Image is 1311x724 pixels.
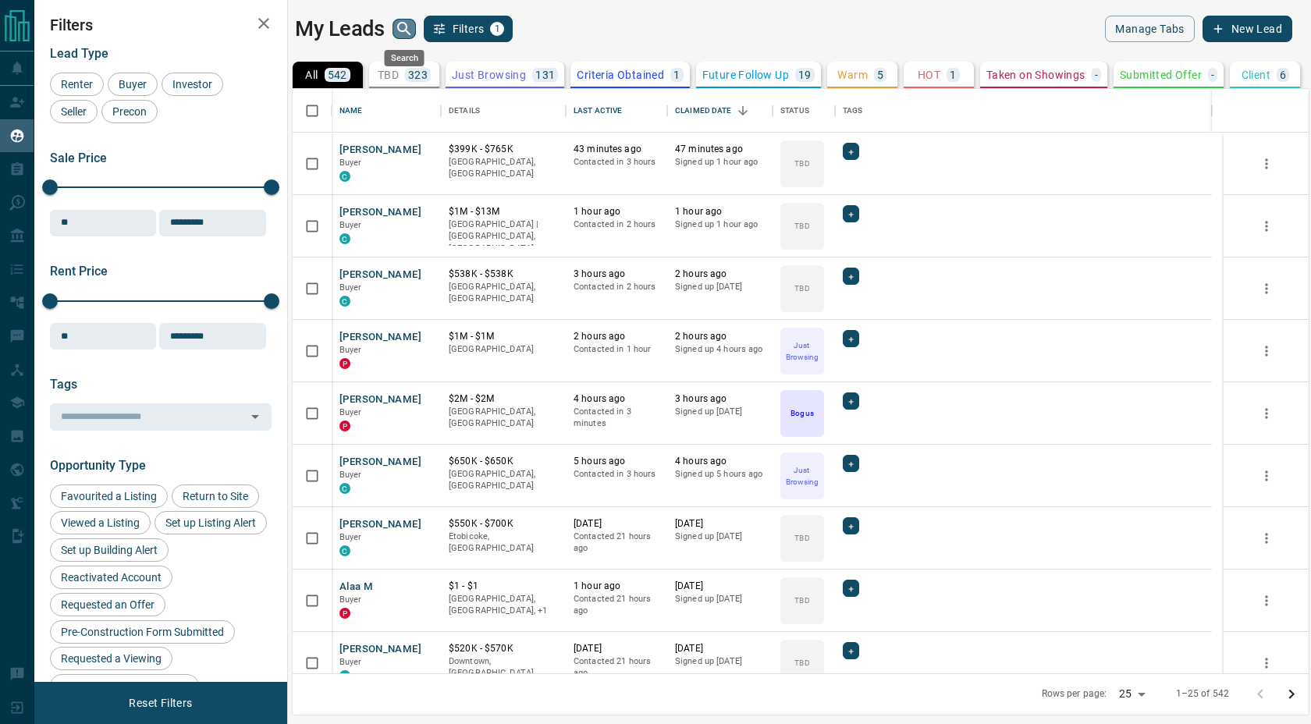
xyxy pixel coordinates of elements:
[574,205,659,218] p: 1 hour ago
[1276,679,1307,710] button: Go to next page
[848,268,854,284] span: +
[574,655,659,680] p: Contacted 21 hours ago
[535,69,555,80] p: 131
[339,171,350,182] div: condos.ca
[167,78,218,90] span: Investor
[675,392,765,406] p: 3 hours ago
[107,105,152,118] span: Precon
[449,406,558,430] p: [GEOGRAPHIC_DATA], [GEOGRAPHIC_DATA]
[55,626,229,638] span: Pre-Construction Form Submitted
[1255,402,1278,425] button: more
[791,407,813,419] p: Bogus
[1280,69,1286,80] p: 6
[449,268,558,281] p: $538K - $538K
[1120,69,1202,80] p: Submitted Offer
[55,544,163,556] span: Set up Building Alert
[574,330,659,343] p: 2 hours ago
[675,268,765,281] p: 2 hours ago
[574,89,622,133] div: Last Active
[55,598,160,611] span: Requested an Offer
[843,89,863,133] div: Tags
[244,406,266,428] button: Open
[50,647,172,670] div: Requested a Viewing
[702,69,789,80] p: Future Follow Up
[675,642,765,655] p: [DATE]
[339,545,350,556] div: condos.ca
[393,19,416,39] button: search button
[339,594,362,605] span: Buyer
[782,464,822,488] p: Just Browsing
[1176,687,1229,701] p: 1–25 of 542
[449,143,558,156] p: $399K - $765K
[574,517,659,531] p: [DATE]
[449,89,480,133] div: Details
[848,580,854,596] span: +
[449,468,558,492] p: [GEOGRAPHIC_DATA], [GEOGRAPHIC_DATA]
[843,642,859,659] div: +
[1095,69,1098,80] p: -
[675,406,765,418] p: Signed up [DATE]
[986,69,1085,80] p: Taken on Showings
[843,330,859,347] div: +
[843,517,859,534] div: +
[449,218,558,255] p: [GEOGRAPHIC_DATA] | [GEOGRAPHIC_DATA], [GEOGRAPHIC_DATA]
[50,674,199,697] div: Contact an Agent Request
[732,100,754,122] button: Sort
[877,69,883,80] p: 5
[843,580,859,597] div: +
[449,281,558,305] p: [GEOGRAPHIC_DATA], [GEOGRAPHIC_DATA]
[50,46,108,61] span: Lead Type
[1203,16,1292,42] button: New Lead
[675,330,765,343] p: 2 hours ago
[339,392,421,407] button: [PERSON_NAME]
[794,158,809,169] p: TBD
[101,100,158,123] div: Precon
[1105,16,1194,42] button: Manage Tabs
[848,456,854,471] span: +
[667,89,773,133] div: Claimed Date
[339,268,421,282] button: [PERSON_NAME]
[843,143,859,160] div: +
[339,220,362,230] span: Buyer
[339,205,421,220] button: [PERSON_NAME]
[782,339,822,363] p: Just Browsing
[794,282,809,294] p: TBD
[574,218,659,231] p: Contacted in 2 hours
[675,343,765,356] p: Signed up 4 hours ago
[1255,152,1278,176] button: more
[794,532,809,544] p: TBD
[835,89,1212,133] div: Tags
[1042,687,1107,701] p: Rows per page:
[848,144,854,159] span: +
[574,281,659,293] p: Contacted in 2 hours
[339,657,362,667] span: Buyer
[449,517,558,531] p: $550K - $700K
[449,156,558,180] p: [GEOGRAPHIC_DATA], [GEOGRAPHIC_DATA]
[339,455,421,470] button: [PERSON_NAME]
[50,593,165,616] div: Requested an Offer
[50,151,107,165] span: Sale Price
[339,608,350,619] div: property.ca
[55,78,98,90] span: Renter
[339,158,362,168] span: Buyer
[339,282,362,293] span: Buyer
[295,16,385,41] h1: My Leads
[1255,215,1278,238] button: more
[50,620,235,644] div: Pre-Construction Form Submitted
[339,89,363,133] div: Name
[339,470,362,480] span: Buyer
[177,490,254,502] span: Return to Site
[50,100,98,123] div: Seller
[848,331,854,346] span: +
[339,580,373,594] button: Alaa M
[55,652,167,665] span: Requested a Viewing
[574,580,659,593] p: 1 hour ago
[408,69,428,80] p: 323
[50,16,272,34] h2: Filters
[577,69,664,80] p: Criteria Obtained
[798,69,812,80] p: 19
[332,89,441,133] div: Name
[843,455,859,472] div: +
[449,205,558,218] p: $1M - $13M
[55,105,92,118] span: Seller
